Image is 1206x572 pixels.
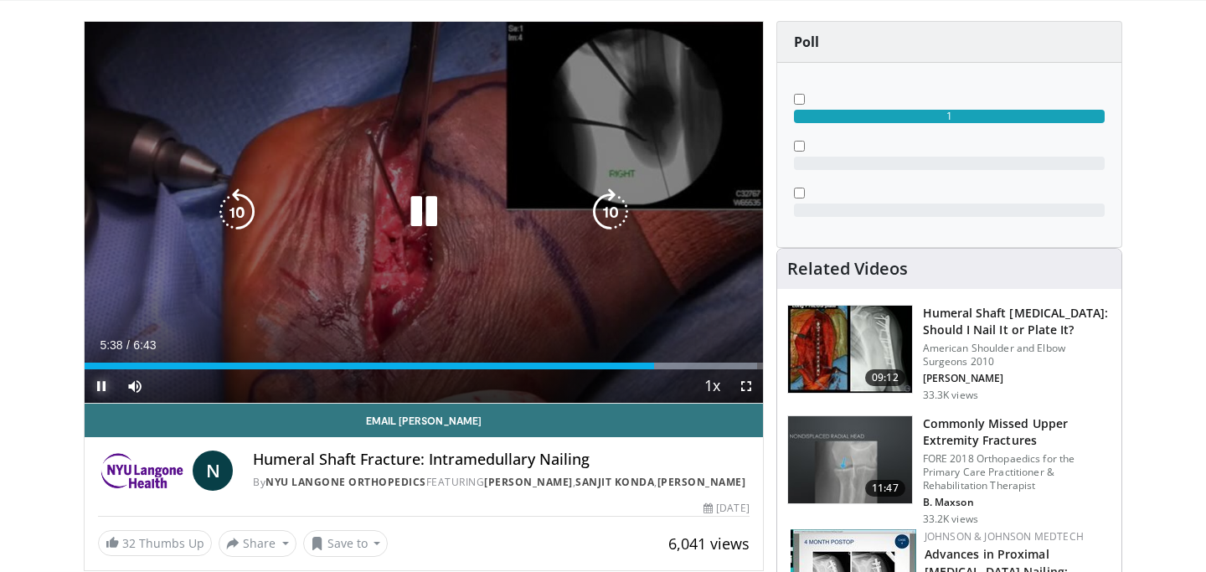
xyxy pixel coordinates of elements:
button: Pause [85,369,118,403]
span: 32 [122,535,136,551]
a: 09:12 Humeral Shaft [MEDICAL_DATA]: Should I Nail It or Plate It? American Shoulder and Elbow Sur... [787,305,1111,402]
div: Progress Bar [85,363,763,369]
div: By FEATURING , , [253,475,749,490]
a: Sanjit Konda [575,475,654,489]
a: 32 Thumbs Up [98,530,212,556]
button: Playback Rate [696,369,729,403]
img: NYU Langone Orthopedics [98,451,186,491]
a: [PERSON_NAME] [657,475,746,489]
strong: Poll [794,33,819,51]
p: [PERSON_NAME] [923,372,1111,385]
p: 33.3K views [923,389,978,402]
span: / [126,338,130,352]
span: 5:38 [100,338,122,352]
h3: Commonly Missed Upper Extremity Fractures [923,415,1111,449]
p: FORE 2018 Orthopaedics for the Primary Care Practitioner & Rehabilitation Therapist [923,452,1111,492]
span: 6,041 views [668,533,750,554]
h4: Humeral Shaft Fracture: Intramedullary Nailing [253,451,749,469]
a: Johnson & Johnson MedTech [925,529,1084,544]
a: 11:47 Commonly Missed Upper Extremity Fractures FORE 2018 Orthopaedics for the Primary Care Pract... [787,415,1111,526]
button: Fullscreen [729,369,763,403]
img: b2c65235-e098-4cd2-ab0f-914df5e3e270.150x105_q85_crop-smart_upscale.jpg [788,416,912,503]
span: 6:43 [133,338,156,352]
a: Email [PERSON_NAME] [85,404,763,437]
span: 09:12 [865,369,905,386]
h4: Related Videos [787,259,908,279]
h3: Humeral Shaft [MEDICAL_DATA]: Should I Nail It or Plate It? [923,305,1111,338]
p: 33.2K views [923,513,978,526]
button: Save to [303,530,389,557]
a: [PERSON_NAME] [484,475,573,489]
video-js: Video Player [85,22,763,404]
button: Mute [118,369,152,403]
p: American Shoulder and Elbow Surgeons 2010 [923,342,1111,368]
a: NYU Langone Orthopedics [265,475,426,489]
button: Share [219,530,296,557]
img: sot_1.png.150x105_q85_crop-smart_upscale.jpg [788,306,912,393]
a: N [193,451,233,491]
span: 11:47 [865,480,905,497]
div: [DATE] [703,501,749,516]
div: 1 [794,110,1105,123]
p: B. Maxson [923,496,1111,509]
